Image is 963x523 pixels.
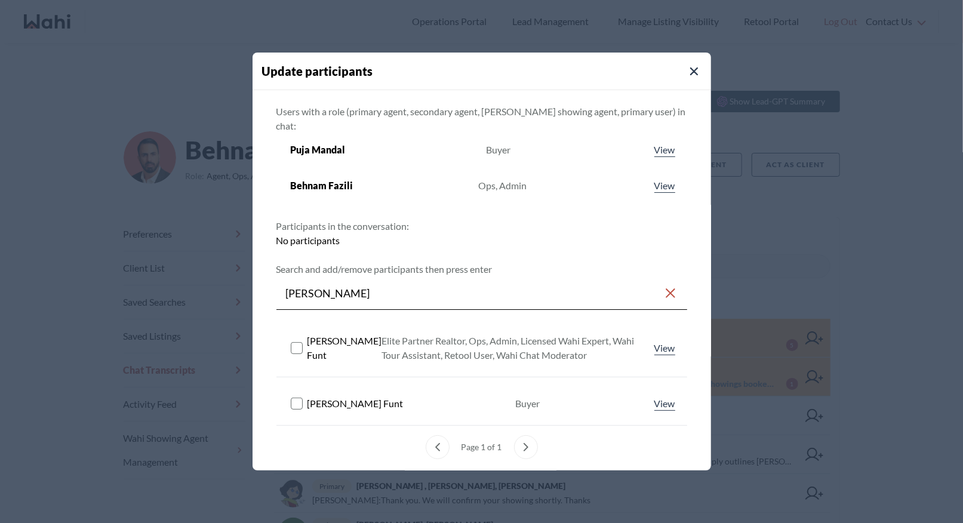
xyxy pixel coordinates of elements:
[307,396,404,411] span: [PERSON_NAME] Funt
[687,64,702,79] button: Close Modal
[276,106,686,131] span: Users with a role (primary agent, secondary agent, [PERSON_NAME] showing agent, primary user) in ...
[291,179,353,193] span: Behnam Fazili
[487,143,511,157] div: Buyer
[457,435,507,459] div: Page 1 of 1
[382,334,652,362] div: Elite Partner Realtor, Ops, Admin, Licensed Wahi Expert, Wahi Tour Assistant, Retool User, Wahi C...
[478,179,527,193] div: Ops, Admin
[514,435,538,459] button: next page
[262,62,711,80] h4: Update participants
[276,220,410,232] span: Participants in the conversation:
[276,435,687,459] nav: Match with an agent menu pagination
[307,334,382,362] span: [PERSON_NAME] Funt
[291,143,346,157] span: Puja Mandal
[276,235,340,246] span: No participants
[652,143,678,157] a: View profile
[663,282,678,304] button: Clear search
[515,396,540,411] div: Buyer
[276,262,687,276] p: Search and add/remove participants then press enter
[426,435,450,459] button: previous page
[652,179,678,193] a: View profile
[286,282,663,304] input: Search input
[652,341,678,355] a: View profile
[652,396,678,411] a: View profile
